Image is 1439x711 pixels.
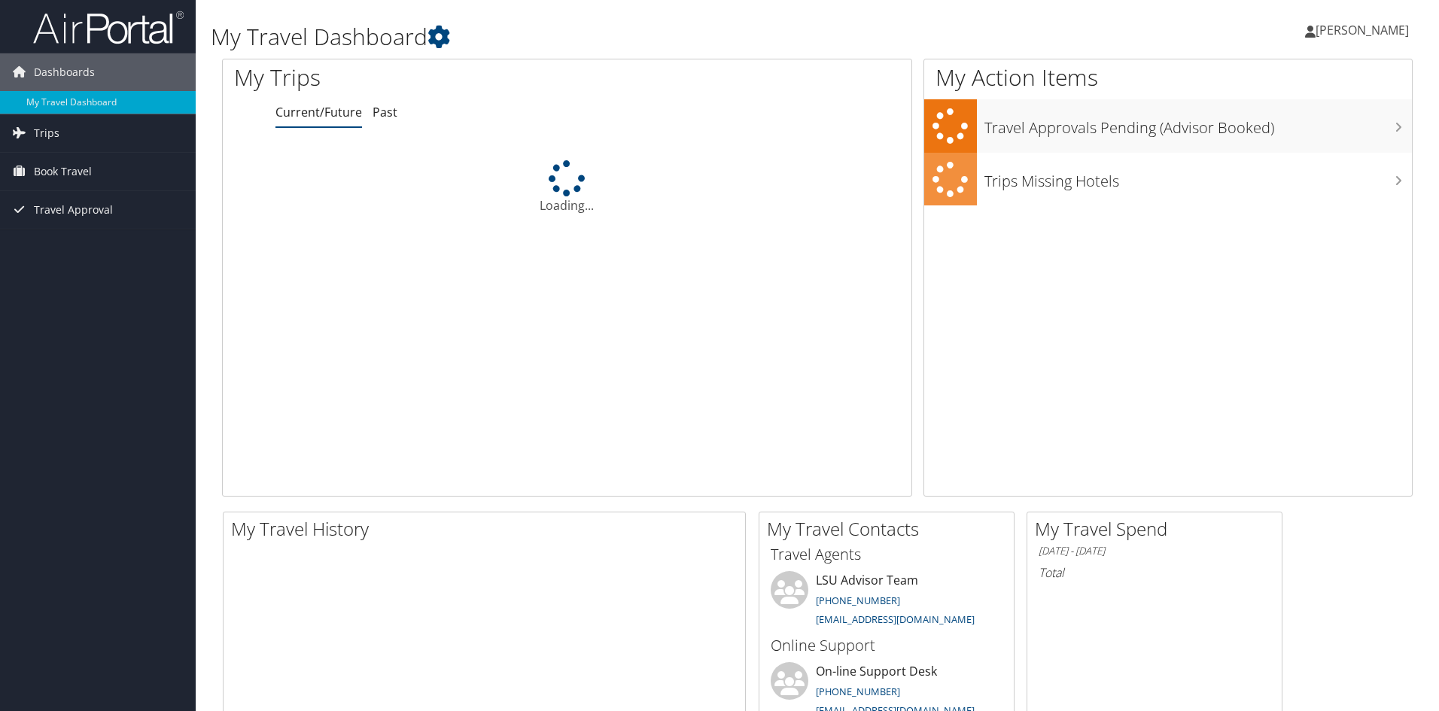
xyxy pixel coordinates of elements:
[34,191,113,229] span: Travel Approval
[1039,544,1270,558] h6: [DATE] - [DATE]
[211,21,1020,53] h1: My Travel Dashboard
[1305,8,1424,53] a: [PERSON_NAME]
[924,99,1412,153] a: Travel Approvals Pending (Advisor Booked)
[767,516,1014,542] h2: My Travel Contacts
[984,163,1412,192] h3: Trips Missing Hotels
[984,110,1412,138] h3: Travel Approvals Pending (Advisor Booked)
[763,571,1010,633] li: LSU Advisor Team
[373,104,397,120] a: Past
[223,160,911,214] div: Loading...
[231,516,745,542] h2: My Travel History
[924,153,1412,206] a: Trips Missing Hotels
[771,635,1002,656] h3: Online Support
[816,594,900,607] a: [PHONE_NUMBER]
[275,104,362,120] a: Current/Future
[34,153,92,190] span: Book Travel
[234,62,613,93] h1: My Trips
[33,10,184,45] img: airportal-logo.png
[34,53,95,91] span: Dashboards
[924,62,1412,93] h1: My Action Items
[34,114,59,152] span: Trips
[1039,564,1270,581] h6: Total
[1316,22,1409,38] span: [PERSON_NAME]
[1035,516,1282,542] h2: My Travel Spend
[816,612,975,626] a: [EMAIL_ADDRESS][DOMAIN_NAME]
[771,544,1002,565] h3: Travel Agents
[816,685,900,698] a: [PHONE_NUMBER]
